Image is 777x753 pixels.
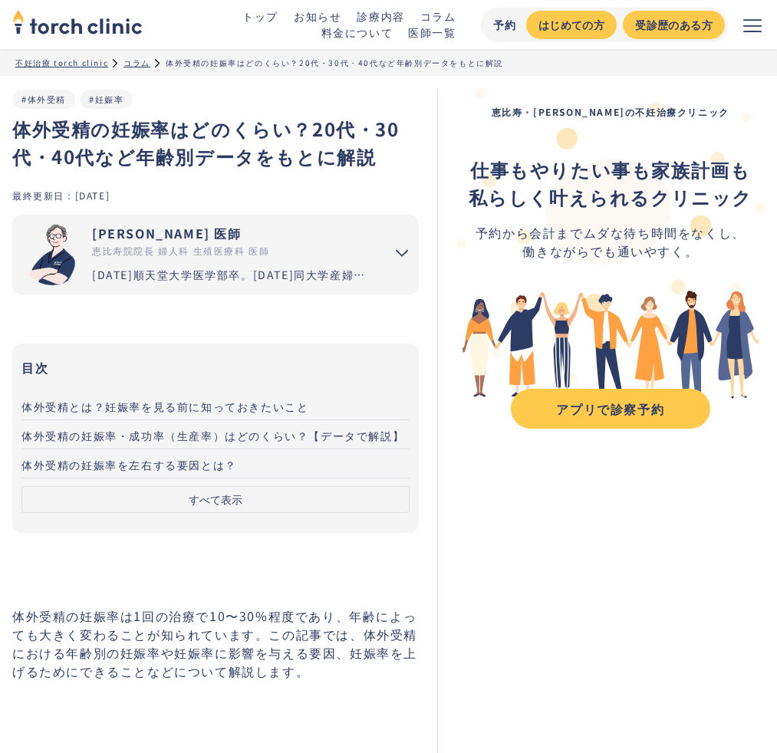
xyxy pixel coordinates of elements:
img: 市山 卓彦 [21,224,83,285]
a: はじめての方 [526,11,617,39]
a: #体外受精 [21,93,66,105]
a: トップ [242,8,278,24]
div: アプリで診察予約 [525,400,696,418]
a: お知らせ [294,8,341,24]
a: コラム [420,8,456,24]
div: 予約 [493,17,517,33]
a: 受診歴のある方 [623,11,725,39]
strong: 私らしく叶えられるクリニック [469,183,752,210]
div: はじめての方 [538,17,604,33]
a: 体外受精の妊娠率・成功率（生産率）はどのくらい？【データで解説】 [21,420,410,449]
a: #妊娠率 [89,93,123,105]
div: 体外受精の妊娠率はどのくらい？20代・30代・40代など年齢別データをもとに解説 [166,57,503,68]
div: [DATE] [75,189,110,202]
h1: 体外受精の妊娠率はどのくらい？20代・30代・40代など年齢別データをもとに解説 [12,115,419,170]
div: ‍ ‍ [469,156,752,211]
div: 恵比寿院院長 婦人科 生殖医療科 医師 [92,244,373,258]
span: 体外受精とは？妊娠率を見る前に知っておきたいこと [21,399,308,414]
a: 体外受精とは？妊娠率を見る前に知っておきたいこと [21,391,410,420]
span: 体外受精の妊娠率・成功率（生産率）はどのくらい？【データで解説】 [21,428,404,443]
summary: 市山 卓彦 [PERSON_NAME] 医師 恵比寿院院長 婦人科 生殖医療科 医師 [DATE]順天堂大学医学部卒。[DATE]同大学産婦人科学講座に入局、周産期救急を中心に研鑽を重ねる。[D... [12,215,419,294]
a: [PERSON_NAME] 医師 恵比寿院院長 婦人科 生殖医療科 医師 [DATE]順天堂大学医学部卒。[DATE]同大学産婦人科学講座に入局、周産期救急を中心に研鑽を重ねる。[DATE]国内... [12,215,373,294]
ul: パンくずリスト [15,57,762,68]
a: 不妊治療 torch clinic [15,57,108,68]
div: 予約から会計までムダな待ち時間をなくし、 働きながらでも通いやすく。 [469,223,752,260]
a: 料金について [321,25,393,40]
span: 体外受精の妊娠率を左右する要因とは？ [21,457,237,472]
div: 最終更新日： [12,189,75,202]
a: アプリで診察予約 [511,389,710,429]
div: [DATE]順天堂大学医学部卒。[DATE]同大学産婦人科学講座に入局、周産期救急を中心に研鑽を重ねる。[DATE]国内有数の不妊治療施設セントマザー産婦人科医院で、女性不妊症のみでなく男性不妊... [92,267,373,283]
a: home [12,11,143,38]
div: [PERSON_NAME] 医師 [92,224,373,242]
p: 体外受精の妊娠率は1回の治療で10〜30%程度であり、年齢によっても大きく変わることが知られています。この記事では、体外受精における年齢別の妊娠率や妊娠率に影響を与える要因、妊娠率を上げるために... [12,607,419,680]
a: 医師一覧 [408,25,456,40]
strong: 恵比寿・[PERSON_NAME]の不妊治療クリニック [492,105,729,118]
a: コラム [123,57,150,68]
h3: 目次 [21,356,410,379]
div: 受診歴のある方 [635,17,713,33]
strong: 仕事もやりたい事も家族計画も [470,156,750,182]
a: 診療内容 [357,8,404,24]
a: 体外受精の妊娠率を左右する要因とは？ [21,449,410,478]
button: すべて表示 [21,486,410,513]
img: torch clinic [12,5,143,38]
